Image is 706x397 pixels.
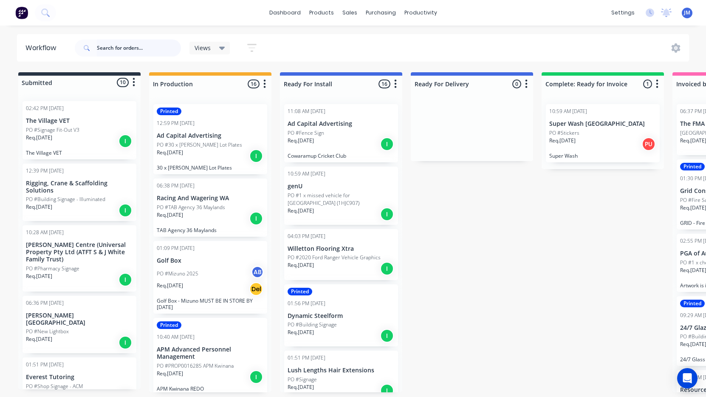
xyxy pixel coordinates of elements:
div: I [380,207,394,221]
div: 12:39 PM [DATE]Rigging, Crane & Scaffolding SolutionsPO #Building Signage - IlluminatedReq.[DATE]I [23,164,136,221]
p: Lush Lengths Hair Extensions [288,367,395,374]
p: Everest Tutoring [26,374,133,381]
p: [PERSON_NAME] [GEOGRAPHIC_DATA] [26,312,133,326]
p: APM Kwinana REDO [157,386,264,392]
div: Printed [288,288,312,295]
p: Cowaramup Cricket Club [288,153,395,159]
p: PO #Pharmacy Signage [26,265,79,272]
div: I [119,134,132,148]
p: Req. [DATE] [157,282,183,289]
p: Golf Box - Mizuno MUST BE IN STORE BY [DATE] [157,298,264,310]
p: PO #Stickers [549,129,579,137]
p: PO #30 x [PERSON_NAME] Lot Plates [157,141,242,149]
div: 02:42 PM [DATE]The Village VETPO #Signage Fit-Out V3Req.[DATE]IThe Village VET [23,101,136,159]
p: Req. [DATE] [157,370,183,377]
div: 01:51 PM [DATE] [288,354,325,362]
div: Printed [157,108,181,115]
p: PO #Building Signage [288,321,337,329]
div: 12:39 PM [DATE] [26,167,64,175]
p: PO #Shop Signage - ACM [26,383,83,390]
div: 10:40 AM [DATE] [157,333,195,341]
p: APM Advanced Personnel Management [157,346,264,360]
p: The Village VET [26,150,133,156]
div: I [249,370,263,384]
p: Super Wash [549,153,656,159]
p: PO #Mizuno 2025 [157,270,198,278]
div: 02:42 PM [DATE] [26,105,64,112]
p: The Village VET [26,117,133,125]
div: I [249,149,263,163]
p: PO #Signage [288,376,317,383]
p: Req. [DATE] [288,207,314,215]
div: 12:59 PM [DATE] [157,119,195,127]
div: I [380,329,394,343]
div: Printed [680,163,705,170]
p: Req. [DATE] [26,272,52,280]
p: Racing And Wagering WA [157,195,264,202]
p: Rigging, Crane & Scaffolding Solutions [26,180,133,194]
p: Ad Capital Advertising [157,132,264,139]
div: productivity [400,6,441,19]
p: PO #Signage Fit-Out V3 [26,126,79,134]
p: genU [288,183,395,190]
p: TAB Agency 36 Maylands [157,227,264,233]
div: purchasing [361,6,400,19]
div: Printed [680,300,705,307]
p: Req. [DATE] [26,335,52,343]
p: 30 x [PERSON_NAME] Lot Plates [157,164,264,171]
p: Req. [DATE] [549,137,576,145]
p: PO #1 x missed vehicle for [GEOGRAPHIC_DATA] (1HJC907) [288,192,395,207]
div: 10:59 AM [DATE]genUPO #1 x missed vehicle for [GEOGRAPHIC_DATA] (1HJC907)Req.[DATE]I [284,167,398,225]
div: 01:09 PM [DATE]Golf BoxPO #Mizuno 2025ABReq.[DATE]DelGolf Box - Mizuno MUST BE IN STORE BY [DATE] [153,241,267,314]
img: Factory [15,6,28,19]
div: I [119,204,132,217]
div: 06:36 PM [DATE] [26,299,64,307]
span: JM [684,9,690,17]
p: Req. [DATE] [288,329,314,336]
div: 10:28 AM [DATE] [26,229,64,236]
div: I [249,212,263,225]
div: Printed10:40 AM [DATE]APM Advanced Personnel ManagementPO #PROP0016285 APM KwinanaReq.[DATE]IAPM ... [153,318,267,395]
div: Printed01:56 PM [DATE]Dynamic SteelformPO #Building SignageReq.[DATE]I [284,284,398,347]
p: [PERSON_NAME] Centre (Universal Property Pty Ltd (ATFT S & J White Family Trust) [26,241,133,263]
div: I [119,336,132,349]
input: Search for orders... [97,40,181,57]
div: Printed12:59 PM [DATE]Ad Capital AdvertisingPO #30 x [PERSON_NAME] Lot PlatesReq.[DATE]I30 x [PER... [153,104,267,174]
p: Req. [DATE] [288,137,314,145]
p: PO #Building Signage - Illuminated [26,196,105,203]
div: 01:09 PM [DATE] [157,244,195,252]
p: PO #Fence Sign [288,129,324,137]
div: Open Intercom Messenger [677,368,698,388]
p: Req. [DATE] [288,383,314,391]
p: Req. [DATE] [157,211,183,219]
a: dashboard [265,6,305,19]
div: 10:59 AM [DATE]Super Wash [GEOGRAPHIC_DATA]PO #StickersReq.[DATE]PUSuper Wash [546,104,660,162]
p: Req. [DATE] [26,203,52,211]
div: 04:03 PM [DATE] [288,233,325,240]
div: AB [251,266,264,278]
p: PO #TAB Agency 36 Maylands [157,204,225,211]
div: 06:38 PM [DATE] [157,182,195,190]
div: settings [607,6,639,19]
div: 06:36 PM [DATE][PERSON_NAME] [GEOGRAPHIC_DATA]PO #New LightboxReq.[DATE]I [23,296,136,354]
span: Views [195,43,211,52]
p: PO #2020 Ford Ranger Vehicle Graphics [288,254,381,261]
div: I [380,137,394,151]
p: Dynamic Steelform [288,312,395,320]
p: Ad Capital Advertising [288,120,395,128]
p: Req. [DATE] [157,149,183,156]
div: 06:38 PM [DATE]Racing And Wagering WAPO #TAB Agency 36 MaylandsReq.[DATE]ITAB Agency 36 Maylands [153,179,267,237]
p: Super Wash [GEOGRAPHIC_DATA] [549,120,656,128]
div: sales [338,6,361,19]
div: PU [642,137,655,151]
div: I [380,262,394,275]
p: PO #New Lightbox [26,328,69,335]
div: 01:56 PM [DATE] [288,300,325,307]
p: Willetton Flooring Xtra [288,245,395,252]
div: 10:28 AM [DATE][PERSON_NAME] Centre (Universal Property Pty Ltd (ATFT S & J White Family Trust)PO... [23,225,136,291]
div: 01:51 PM [DATE] [26,361,64,369]
p: Req. [DATE] [288,261,314,269]
div: 10:59 AM [DATE] [549,108,587,115]
p: Req. [DATE] [26,134,52,142]
div: products [305,6,338,19]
